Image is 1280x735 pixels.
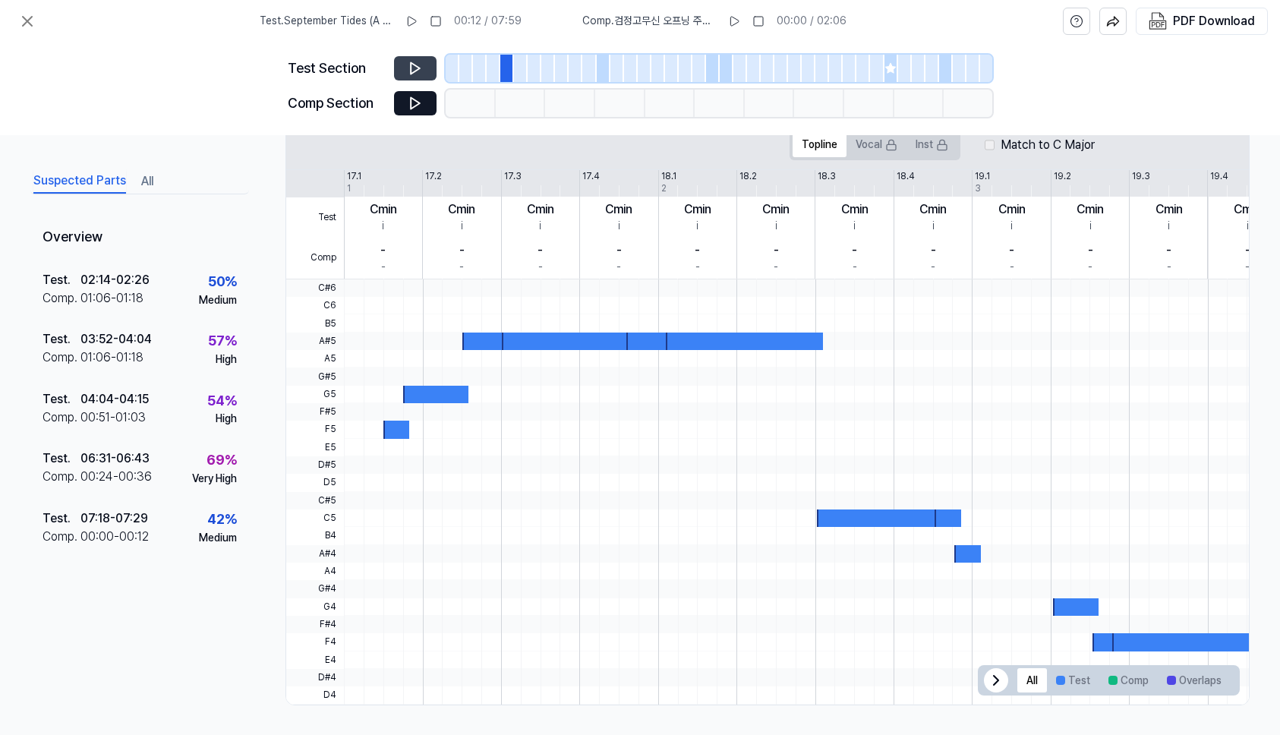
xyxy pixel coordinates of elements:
[762,200,790,219] div: Cmin
[43,408,80,426] div: Comp .
[695,260,700,275] div: -
[216,412,237,427] div: High
[582,14,716,29] span: Comp . 검정고무신 오프닝 주제가([PERSON_NAME]+[PERSON_NAME])
[1017,668,1047,692] button: All
[192,471,237,486] div: Very High
[208,270,237,292] div: 50 %
[382,219,384,234] div: i
[1234,200,1261,219] div: Cmin
[618,219,620,234] div: i
[286,509,344,527] span: C5
[286,350,344,367] span: A5
[208,330,237,352] div: 57 %
[286,439,344,456] span: E5
[739,170,757,183] div: 18.2
[897,170,915,183] div: 18.4
[931,260,935,275] div: -
[286,421,344,438] span: F5
[1010,219,1013,234] div: i
[286,563,344,580] span: A4
[906,133,957,157] button: Inst
[605,200,632,219] div: Cmin
[286,456,344,474] span: D#5
[1146,8,1258,34] button: PDF Download
[931,241,936,260] div: -
[1106,14,1120,28] img: share
[975,170,990,183] div: 19.1
[448,200,475,219] div: Cmin
[286,279,344,297] span: C#6
[43,450,80,468] div: Test .
[853,219,856,234] div: i
[286,527,344,544] span: B4
[286,297,344,314] span: C6
[1245,260,1250,275] div: -
[684,200,711,219] div: Cmin
[818,170,836,183] div: 18.3
[286,386,344,403] span: G5
[1010,260,1014,275] div: -
[975,182,981,195] div: 3
[347,182,351,195] div: 1
[288,58,385,80] div: Test Section
[43,330,80,349] div: Test .
[774,260,778,275] div: -
[852,241,857,260] div: -
[932,219,935,234] div: i
[1001,136,1095,154] label: Match to C Major
[80,349,143,367] div: 01:06 - 01:18
[80,509,148,527] div: 07:18 - 07:29
[286,651,344,668] span: E4
[847,133,906,157] button: Vocal
[504,170,522,183] div: 17.3
[286,367,344,385] span: G#5
[661,170,676,183] div: 18.1
[286,598,344,616] span: G4
[286,669,344,686] span: D#4
[616,260,621,275] div: -
[43,468,80,486] div: Comp .
[207,390,237,412] div: 54 %
[80,468,152,486] div: 00:24 - 00:36
[80,408,146,426] div: 00:51 - 01:03
[216,352,237,367] div: High
[80,330,152,349] div: 03:52 - 04:04
[286,686,344,704] span: D4
[1088,241,1093,260] div: -
[286,403,344,421] span: F#5
[286,580,344,598] span: G#4
[380,241,386,260] div: -
[1149,12,1167,30] img: PDF Download
[853,260,857,275] div: -
[288,93,385,115] div: Comp Section
[582,170,600,183] div: 17.4
[347,170,361,183] div: 17.1
[80,527,149,545] div: 00:00 - 00:12
[43,271,80,289] div: Test .
[286,333,344,350] span: A#5
[661,182,667,195] div: 2
[1070,14,1083,29] svg: help
[425,170,442,183] div: 17.2
[695,241,700,260] div: -
[616,241,622,260] div: -
[696,219,698,234] div: i
[1167,260,1171,275] div: -
[286,314,344,332] span: B5
[80,289,143,308] div: 01:06 - 01:18
[381,260,386,275] div: -
[43,289,80,308] div: Comp .
[538,241,543,260] div: -
[286,474,344,491] span: D5
[207,450,237,472] div: 69 %
[199,531,237,546] div: Medium
[461,219,463,234] div: i
[80,450,150,468] div: 06:31 - 06:43
[1099,668,1158,692] button: Comp
[1247,219,1249,234] div: i
[80,271,150,289] div: 02:14 - 02:26
[30,216,249,260] div: Overview
[1088,260,1092,275] div: -
[286,197,344,238] span: Test
[539,219,541,234] div: i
